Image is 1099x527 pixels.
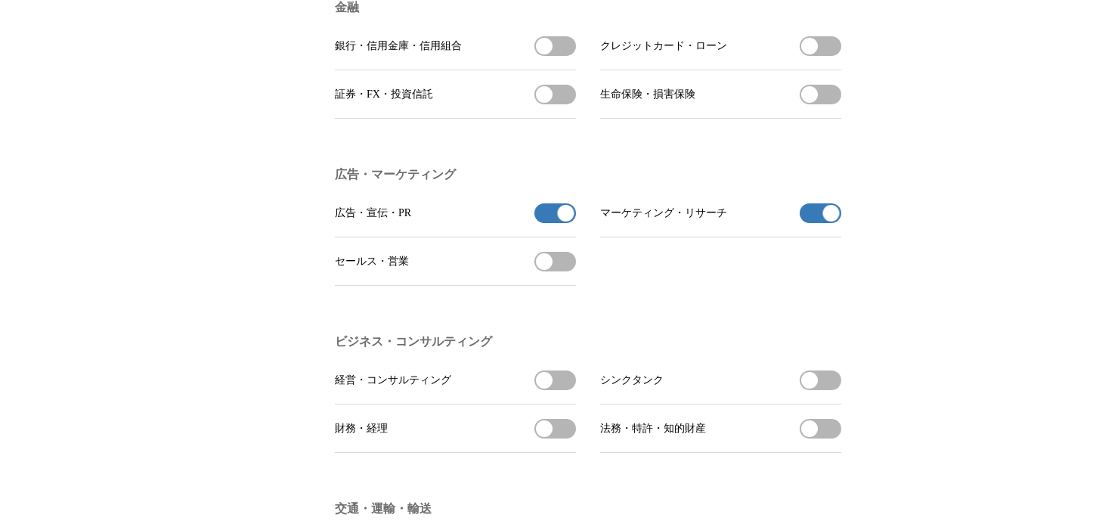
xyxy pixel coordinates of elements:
h3: 広告・マーケティング [335,167,841,183]
span: 広告・宣伝・PR [335,206,411,220]
h3: ビジネス・コンサルティング [335,334,841,350]
span: シンクタンク [600,374,664,387]
span: 経営・コンサルティング [335,374,451,387]
span: 銀行・信用金庫・信用組合 [335,39,462,53]
span: マーケティング・リサーチ [600,206,727,220]
span: 生命保険・損害保険 [600,88,695,101]
h3: 交通・運輸・輸送 [335,501,841,517]
span: 証券・FX・投資信託 [335,88,433,101]
span: 法務・特許・知的財産 [600,422,706,436]
span: セールス・営業 [335,255,409,268]
span: 財務・経理 [335,422,388,436]
span: クレジットカード・ローン [600,39,727,53]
